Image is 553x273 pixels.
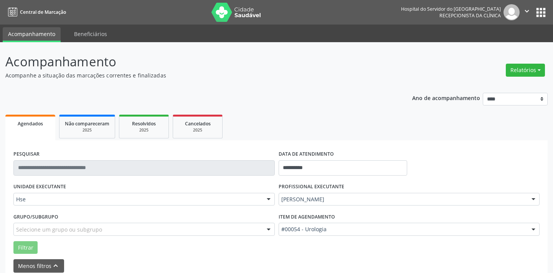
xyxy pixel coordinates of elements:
div: 2025 [125,127,163,133]
span: Não compareceram [65,120,109,127]
label: PROFISSIONAL EXECUTANTE [279,181,344,193]
button: Relatórios [506,64,545,77]
button: Menos filtroskeyboard_arrow_up [13,259,64,273]
img: img [503,4,520,20]
span: Cancelados [185,120,211,127]
span: Central de Marcação [20,9,66,15]
a: Acompanhamento [3,27,61,42]
div: 2025 [178,127,217,133]
span: [PERSON_NAME] [281,196,524,203]
span: Agendados [18,120,43,127]
span: Resolvidos [132,120,156,127]
i:  [523,7,531,15]
button: Filtrar [13,241,38,254]
span: Selecione um grupo ou subgrupo [16,225,102,234]
label: DATA DE ATENDIMENTO [279,148,334,160]
a: Beneficiários [69,27,112,41]
label: UNIDADE EXECUTANTE [13,181,66,193]
label: Grupo/Subgrupo [13,211,58,223]
p: Acompanhe a situação das marcações correntes e finalizadas [5,71,385,79]
label: Item de agendamento [279,211,335,223]
span: Hse [16,196,259,203]
div: Hospital do Servidor do [GEOGRAPHIC_DATA] [401,6,501,12]
span: Recepcionista da clínica [439,12,501,19]
a: Central de Marcação [5,6,66,18]
button:  [520,4,534,20]
span: #00054 - Urologia [281,225,524,233]
i: keyboard_arrow_up [51,261,60,270]
label: PESQUISAR [13,148,40,160]
p: Acompanhamento [5,52,385,71]
p: Ano de acompanhamento [412,93,480,102]
button: apps [534,6,548,19]
div: 2025 [65,127,109,133]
